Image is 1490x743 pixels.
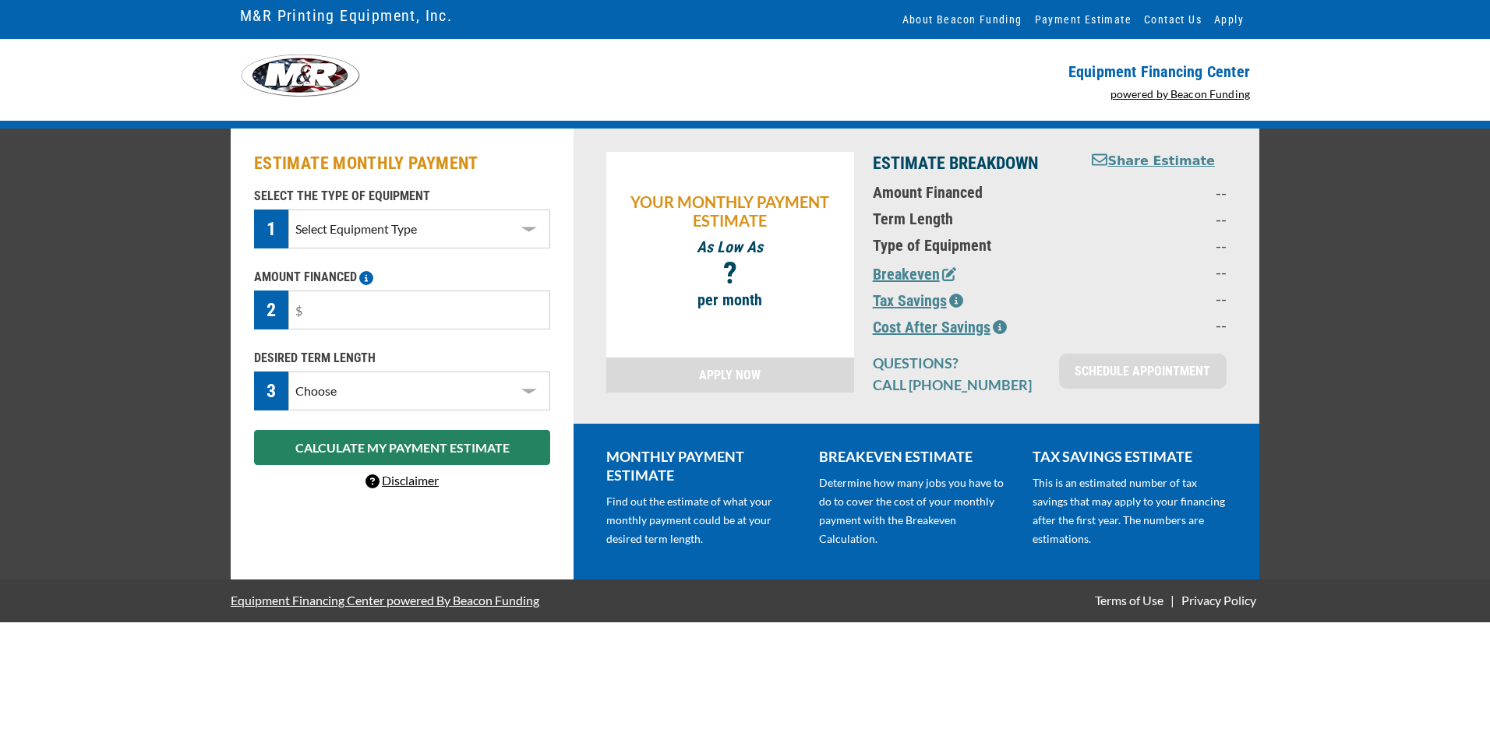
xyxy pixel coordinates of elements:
a: Equipment Financing Center powered By Beacon Funding [231,581,539,619]
p: Type of Equipment [873,236,1072,255]
a: M&R Printing Equipment, Inc. [240,2,452,29]
a: Disclaimer [365,473,439,488]
p: Amount Financed [873,183,1072,202]
p: -- [1090,183,1227,202]
p: QUESTIONS? [873,354,1040,372]
a: Privacy Policy [1178,593,1259,607]
p: SELECT THE TYPE OF EQUIPMENT [254,187,550,206]
div: 3 [254,371,288,410]
h2: ESTIMATE MONTHLY PAYMENT [254,152,550,175]
p: -- [1090,289,1227,308]
p: -- [1090,315,1227,334]
p: BREAKEVEN ESTIMATE [819,447,1013,466]
p: per month [614,291,846,309]
p: Term Length [873,210,1072,228]
p: -- [1090,210,1227,228]
span: | [1170,593,1174,607]
a: powered by Beacon Funding [1110,87,1251,100]
button: Share Estimate [1092,152,1215,171]
p: ESTIMATE BREAKDOWN [873,152,1072,175]
button: Cost After Savings [873,315,1007,339]
a: APPLY NOW [606,357,854,393]
button: Breakeven [873,262,956,286]
img: LinkClick.aspx [240,55,360,97]
p: TAX SAVINGS ESTIMATE [1033,447,1227,466]
p: DESIRED TERM LENGTH [254,349,550,368]
input: $ [288,291,550,329]
a: Terms of Use [1092,593,1167,607]
p: Determine how many jobs you have to do to cover the cost of your monthly payment with the Breakev... [819,474,1013,548]
div: 1 [254,210,288,248]
p: YOUR MONTHLY PAYMENT ESTIMATE [614,192,846,230]
p: -- [1090,236,1227,255]
button: Tax Savings [873,289,963,312]
p: ? [614,264,846,283]
p: This is an estimated number of tax savings that may apply to your financing after the first year.... [1033,474,1227,548]
div: 2 [254,291,288,329]
p: As Low As [614,238,846,256]
p: CALL [PHONE_NUMBER] [873,375,1040,394]
p: MONTHLY PAYMENT ESTIMATE [606,447,800,484]
p: Find out the estimate of what your monthly payment could be at your desired term length. [606,492,800,548]
p: Equipment Financing Center [754,62,1250,81]
p: -- [1090,262,1227,281]
button: CALCULATE MY PAYMENT ESTIMATE [254,430,550,465]
p: AMOUNT FINANCED [254,268,550,287]
a: SCHEDULE APPOINTMENT [1059,354,1227,389]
